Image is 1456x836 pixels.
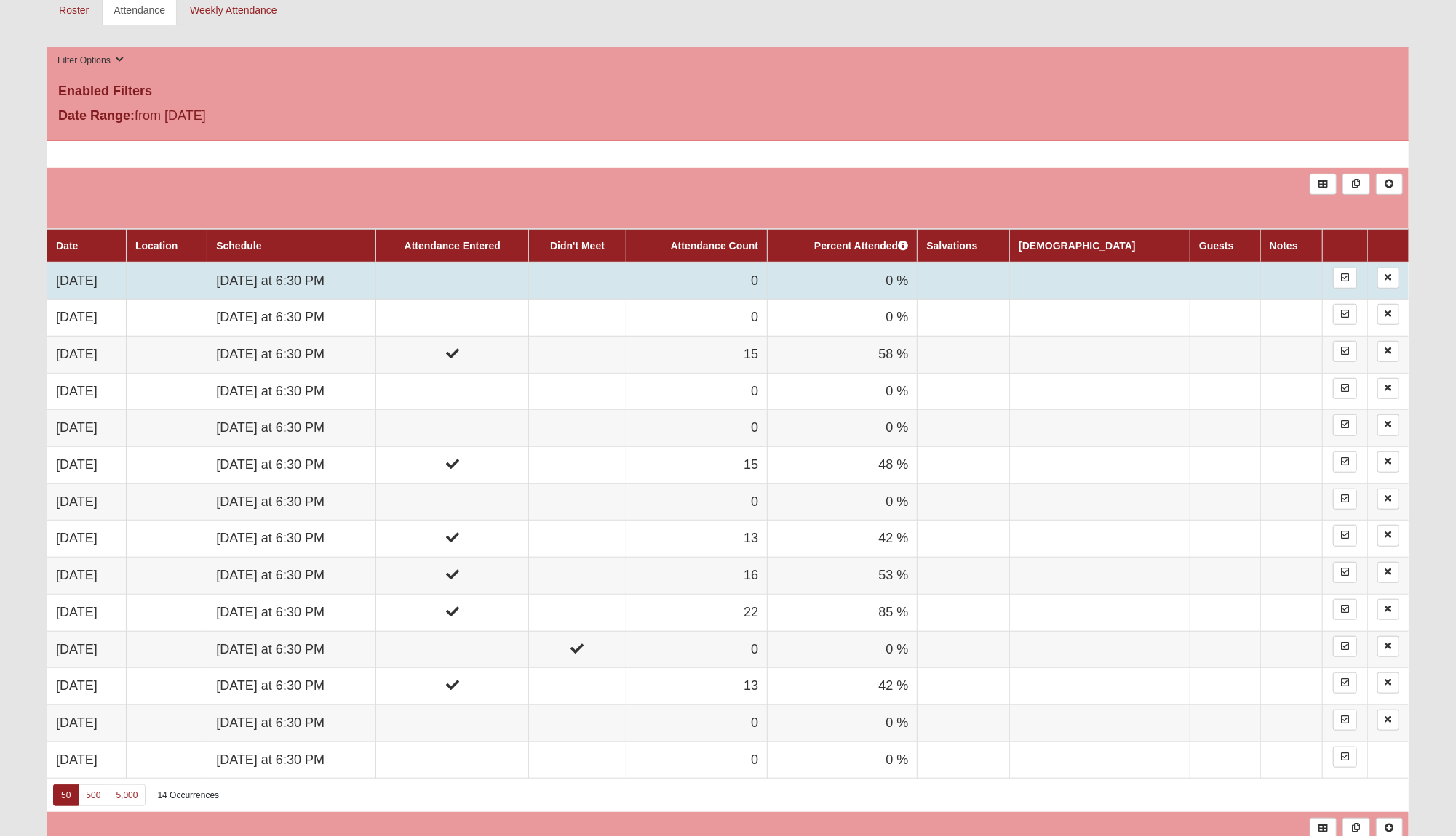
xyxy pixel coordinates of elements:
a: Delete [1377,636,1399,657]
a: Enter Attendance [1333,451,1357,473]
a: Enter Attendance [1333,489,1357,510]
td: 0 % [768,410,918,447]
td: [DATE] [47,668,126,705]
a: Enter Attendance [1333,525,1357,546]
td: 15 [626,336,767,373]
div: from [DATE] [47,106,501,129]
a: Delete [1377,599,1399,620]
a: Delete [1377,562,1399,583]
a: Enter Attendance [1333,341,1357,362]
td: [DATE] [47,631,126,668]
td: [DATE] at 6:30 PM [207,373,376,410]
a: Location [135,240,178,252]
td: [DATE] [47,558,126,595]
td: [DATE] [47,410,126,447]
a: 5,000 [108,784,146,806]
td: [DATE] [47,447,126,484]
a: Merge Records into Merge Template [1342,174,1369,195]
td: 0 [626,741,767,779]
td: 0 % [768,300,918,337]
td: [DATE] [47,521,126,558]
td: 22 [626,594,767,631]
th: Guests [1190,229,1261,262]
td: 0 [626,410,767,447]
div: 14 Occurrences [157,789,219,802]
a: Delete [1377,414,1399,435]
th: [DEMOGRAPHIC_DATA] [1010,229,1190,262]
td: [DATE] at 6:30 PM [207,336,376,373]
td: 0 [626,373,767,410]
a: Enter Attendance [1333,304,1357,325]
td: 0 [626,631,767,668]
a: Delete [1377,378,1399,399]
a: Enter Attendance [1333,672,1357,694]
a: Attendance Count [671,240,759,252]
td: 0 % [768,705,918,742]
td: [DATE] [47,336,126,373]
td: 0 % [768,373,918,410]
td: [DATE] [47,705,126,742]
a: Enter Attendance [1333,414,1357,435]
td: 16 [626,558,767,595]
a: Percent Attended [814,240,908,252]
td: 42 % [768,668,918,705]
td: 48 % [768,447,918,484]
td: 15 [626,447,767,484]
td: [DATE] [47,262,126,300]
a: Delete [1377,268,1399,289]
button: Filter Options [53,53,128,68]
td: 0 [626,262,767,300]
td: [DATE] at 6:30 PM [207,705,376,742]
a: Enter Attendance [1333,710,1357,731]
td: 42 % [768,521,918,558]
a: Date [56,240,78,252]
td: 58 % [768,336,918,373]
a: Export to Excel [1310,174,1337,195]
h4: Enabled Filters [58,84,1398,100]
a: Delete [1377,304,1399,325]
a: Delete [1377,341,1399,362]
td: [DATE] at 6:30 PM [207,741,376,779]
a: Delete [1377,489,1399,510]
td: [DATE] [47,300,126,337]
a: Notes [1270,240,1298,252]
label: Date Range: [58,106,135,126]
td: [DATE] at 6:30 PM [207,447,376,484]
a: Schedule [216,240,261,252]
td: 0 % [768,741,918,779]
a: Enter Attendance [1333,268,1357,289]
a: Didn't Meet [550,240,605,252]
td: [DATE] [47,594,126,631]
td: [DATE] [47,741,126,779]
td: [DATE] at 6:30 PM [207,521,376,558]
td: 53 % [768,558,918,595]
a: 50 [53,784,79,806]
td: [DATE] at 6:30 PM [207,300,376,337]
a: Enter Attendance [1333,562,1357,583]
td: 85 % [768,594,918,631]
td: [DATE] at 6:30 PM [207,668,376,705]
td: [DATE] at 6:30 PM [207,631,376,668]
td: 0 [626,483,767,521]
td: [DATE] at 6:30 PM [207,483,376,521]
a: 500 [78,784,108,806]
a: Delete [1377,451,1399,473]
td: 0 % [768,262,918,300]
td: [DATE] at 6:30 PM [207,594,376,631]
td: [DATE] at 6:30 PM [207,262,376,300]
td: 0 % [768,483,918,521]
a: Attendance Entered [405,240,501,252]
th: Salvations [918,229,1010,262]
td: [DATE] [47,373,126,410]
a: Delete [1377,525,1399,546]
a: Alt+N [1376,174,1403,195]
td: [DATE] [47,483,126,521]
a: Delete [1377,710,1399,731]
td: [DATE] at 6:30 PM [207,410,376,447]
td: 0 [626,705,767,742]
a: Enter Attendance [1333,747,1357,768]
td: 13 [626,521,767,558]
a: Enter Attendance [1333,599,1357,620]
td: 0 % [768,631,918,668]
td: [DATE] at 6:30 PM [207,558,376,595]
